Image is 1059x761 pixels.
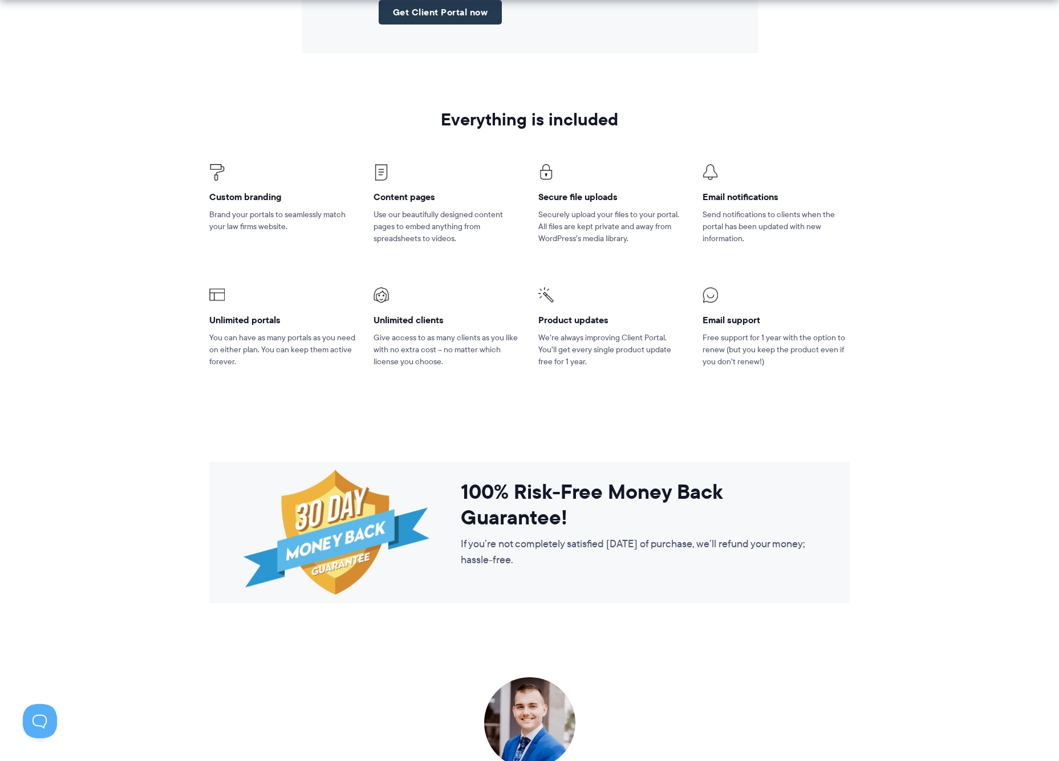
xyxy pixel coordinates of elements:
iframe: Toggle Customer Support [23,704,57,738]
h4: Unlimited portals [209,314,356,326]
h4: Product updates [538,314,685,326]
img: Client Portal Icons [374,164,389,181]
img: Client Portal Icon [703,164,718,180]
p: Send notifications to clients when the portal has been updated with new information. [703,209,850,245]
h4: Secure file uploads [538,191,685,203]
p: You can have as many portals as you need on either plan. You can keep them active forever. [209,332,356,368]
p: Securely upload your files to your portal. All files are kept private and away from WordPress’s m... [538,209,685,245]
h2: Everything is included [209,110,850,129]
h4: Content pages [374,191,521,203]
p: If you’re not completely satisfied [DATE] of purchase, we’ll refund your money; hassle-free. [461,536,815,568]
h4: Email notifications [703,191,850,203]
p: Use our beautifully designed content pages to embed anything from spreadsheets to videos. [374,209,521,245]
p: Free support for 1 year with the option to renew (but you keep the product even if you don’t renew!) [703,332,850,368]
h4: Email support [703,314,850,326]
p: Give access to as many clients as you like with no extra cost – no matter which license you choose. [374,332,521,368]
img: Client Portal Icons [374,287,389,303]
h4: Unlimited clients [374,314,521,326]
p: We’re always improving Client Portal. You’ll get every single product update free for 1 year. [538,332,685,368]
p: Brand your portals to seamlessly match your law firms website. [209,209,356,233]
img: Client Portal Icons [538,287,554,303]
img: Client Portal Icons [209,164,225,181]
h3: 100% Risk-Free Money Back Guarantee! [461,479,815,531]
img: Client Portal Icons [703,287,718,303]
img: Client Portal Icons [538,164,554,180]
img: Client Portal Icons [209,287,225,303]
h4: Custom branding [209,191,356,203]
